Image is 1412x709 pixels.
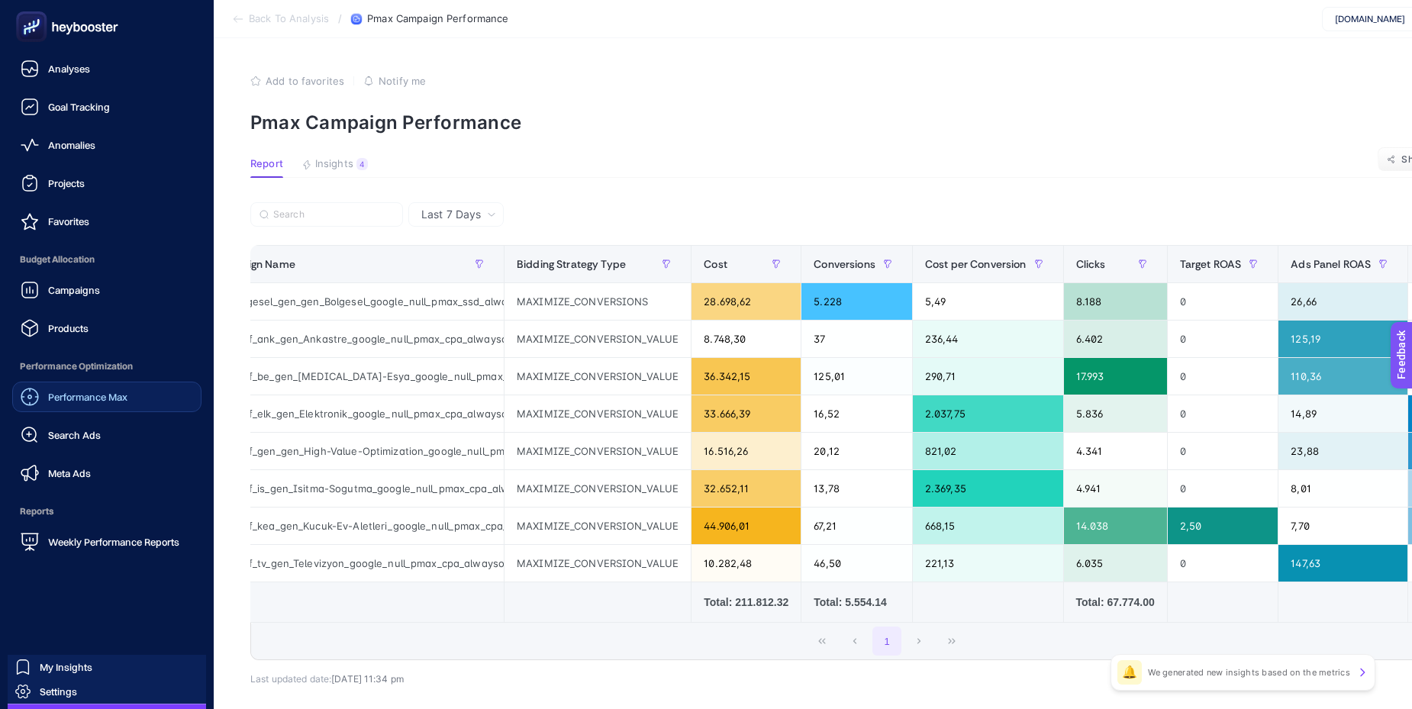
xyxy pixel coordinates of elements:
div: 125,19 [1278,321,1407,357]
span: Cost [704,258,727,270]
span: Conversions [814,258,875,270]
div: arc_perf_gen_gen_High-Value-Optimization_google_null_pmax_cpa_alwayson [199,433,504,469]
span: [DATE] 11:34 pm [331,673,404,685]
div: 46,50 [801,545,912,582]
button: 1 [872,627,901,656]
span: Budget Allocation [12,244,201,275]
div: 14,89 [1278,395,1407,432]
div: 110,36 [1278,358,1407,395]
div: 16.516,26 [691,433,801,469]
div: 4.941 [1064,470,1167,507]
div: 290,71 [913,358,1063,395]
span: Ads Panel ROAS [1291,258,1371,270]
div: 147,63 [1278,545,1407,582]
div: 36.342,15 [691,358,801,395]
div: 125,01 [801,358,912,395]
a: Campaigns [12,275,201,305]
a: Meta Ads [12,458,201,488]
span: Last 7 Days [421,207,481,222]
a: Search Ads [12,420,201,450]
span: Projects [48,177,85,189]
div: 5,49 [913,283,1063,320]
div: 13,78 [801,470,912,507]
div: MAXIMIZE_CONVERSION_VALUE [505,508,691,544]
span: Goal Tracking [48,101,110,113]
span: Meta Ads [48,467,91,479]
div: 668,15 [913,508,1063,544]
a: Performance Max [12,382,201,412]
div: 0 [1168,283,1278,320]
p: We generated new insights based on the metrics [1148,666,1350,678]
span: Campaigns [48,284,100,296]
a: Weekly Performance Reports [12,527,201,557]
div: 🔔 [1117,660,1142,685]
div: 821,02 [913,433,1063,469]
input: Search [273,209,394,221]
span: Notify me [379,75,426,87]
div: 4.341 [1064,433,1167,469]
div: 0 [1168,545,1278,582]
span: Products [48,322,89,334]
div: arc_perf_kea_gen_Kucuk-Ev-Aletleri_google_null_pmax_cpa_alwayson [199,508,504,544]
div: 16,52 [801,395,912,432]
div: 28.698,62 [691,283,801,320]
a: Anomalies [12,130,201,160]
div: 67,21 [801,508,912,544]
a: Settings [8,679,206,704]
div: 5.836 [1064,395,1167,432]
div: 2.037,75 [913,395,1063,432]
span: Target ROAS [1180,258,1242,270]
span: Back To Analysis [249,13,329,25]
div: arc_perf_tv_gen_Televizyon_google_null_pmax_cpa_alwayson [199,545,504,582]
span: Pmax Campaign Performance [367,13,508,25]
div: 20,12 [801,433,912,469]
button: Add to favorites [250,75,344,87]
div: 8.188 [1064,283,1167,320]
div: MAXIMIZE_CONVERSION_VALUE [505,545,691,582]
div: 6.035 [1064,545,1167,582]
span: Report [250,158,283,170]
a: Products [12,313,201,343]
span: Insights [315,158,353,170]
span: Anomalies [48,139,95,151]
div: 0 [1168,433,1278,469]
div: 221,13 [913,545,1063,582]
div: 6.402 [1064,321,1167,357]
div: 26,66 [1278,283,1407,320]
span: Search Ads [48,429,101,441]
div: 236,44 [913,321,1063,357]
a: Goal Tracking [12,92,201,122]
a: Analyses [12,53,201,84]
div: 32.652,11 [691,470,801,507]
a: My Insights [8,655,206,679]
span: Campaign Name [211,258,295,270]
div: 2.369,35 [913,470,1063,507]
span: Last updated date: [250,673,331,685]
button: Notify me [363,75,426,87]
div: 0 [1168,470,1278,507]
div: MAXIMIZE_CONVERSION_VALUE [505,358,691,395]
div: 4 [356,158,368,170]
span: My Insights [40,661,92,673]
span: Add to favorites [266,75,344,87]
div: 7,70 [1278,508,1407,544]
div: arc_bolgesel_gen_gen_Bolgesel_google_null_pmax_ssd_alwayson [199,283,504,320]
div: 14.038 [1064,508,1167,544]
div: Total: 211.812.32 [704,595,788,610]
div: Total: 5.554.14 [814,595,900,610]
div: arc_perf_is_gen_Isitma-Sogutma_google_null_pmax_cpa_alwayson [199,470,504,507]
span: / [338,12,342,24]
span: Performance Optimization [12,351,201,382]
span: Bidding Strategy Type [517,258,626,270]
div: arc_perf_be_gen_[MEDICAL_DATA]-Esya_google_null_pmax_cpa_alwayson [199,358,504,395]
a: Favorites [12,206,201,237]
div: 23,88 [1278,433,1407,469]
span: Weekly Performance Reports [48,536,179,548]
a: Projects [12,168,201,198]
div: arc_perf_elk_gen_Elektronik_google_null_pmax_cpa_alwayson [199,395,504,432]
div: 0 [1168,321,1278,357]
div: 2,50 [1168,508,1278,544]
div: 5.228 [801,283,912,320]
div: 33.666,39 [691,395,801,432]
span: Feedback [9,5,58,17]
